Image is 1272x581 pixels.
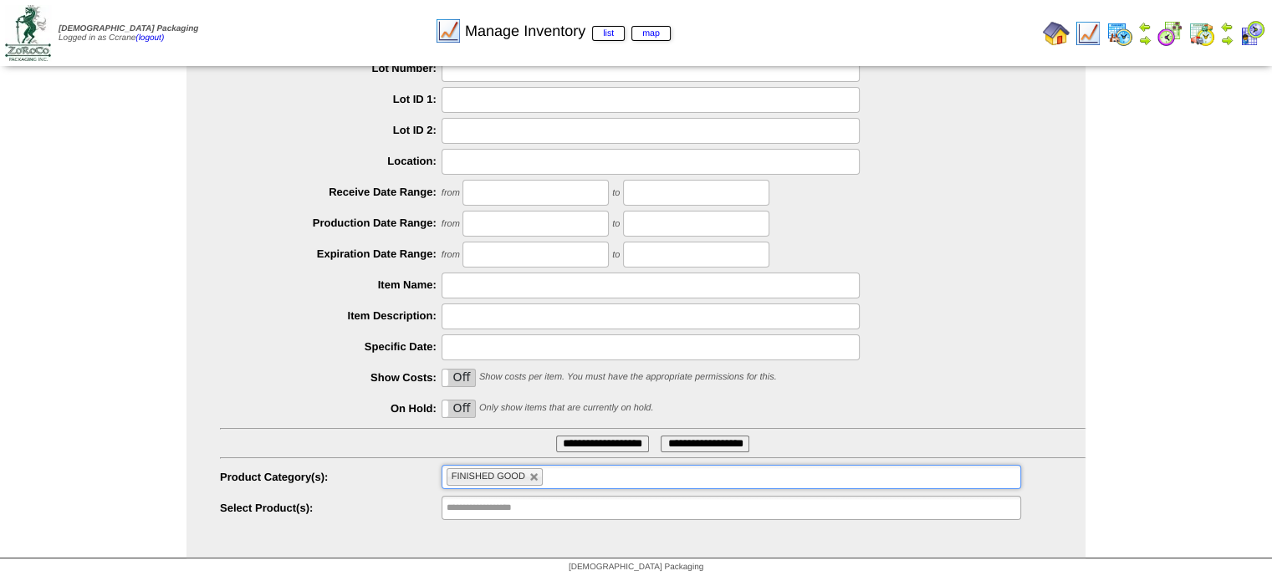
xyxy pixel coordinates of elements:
span: to [612,188,620,198]
img: calendarprod.gif [1106,20,1133,47]
img: arrowleft.gif [1220,20,1234,33]
label: Expiration Date Range: [220,247,442,260]
img: arrowright.gif [1138,33,1152,47]
img: home.gif [1043,20,1070,47]
span: from [442,188,460,198]
label: Product Category(s): [220,471,442,483]
label: On Hold: [220,402,442,415]
span: from [442,219,460,229]
img: line_graph.gif [1075,20,1101,47]
span: Only show items that are currently on hold. [479,403,653,413]
img: line_graph.gif [435,18,462,44]
img: calendarinout.gif [1188,20,1215,47]
a: (logout) [135,33,164,43]
span: Show costs per item. You must have the appropriate permissions for this. [479,372,777,382]
label: Select Product(s): [220,502,442,514]
label: Item Name: [220,278,442,291]
span: Manage Inventory [465,23,671,40]
span: [DEMOGRAPHIC_DATA] Packaging [569,563,703,572]
span: Logged in as Ccrane [59,24,198,43]
span: FINISHED GOOD [452,471,525,482]
label: Lot ID 1: [220,93,442,105]
img: zoroco-logo-small.webp [5,5,51,61]
a: map [631,26,671,41]
label: Lot ID 2: [220,124,442,136]
img: calendarblend.gif [1157,20,1183,47]
span: to [612,250,620,260]
div: OnOff [442,369,477,387]
label: Show Costs: [220,371,442,384]
span: from [442,250,460,260]
span: [DEMOGRAPHIC_DATA] Packaging [59,24,198,33]
label: Production Date Range: [220,217,442,229]
img: arrowright.gif [1220,33,1234,47]
img: arrowleft.gif [1138,20,1152,33]
label: Specific Date: [220,340,442,353]
label: Receive Date Range: [220,186,442,198]
div: OnOff [442,400,477,418]
label: Off [442,400,476,417]
label: Item Description: [220,309,442,322]
a: list [592,26,625,41]
label: Off [442,369,476,386]
img: calendarcustomer.gif [1239,20,1265,47]
span: to [612,219,620,229]
label: Location: [220,155,442,167]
